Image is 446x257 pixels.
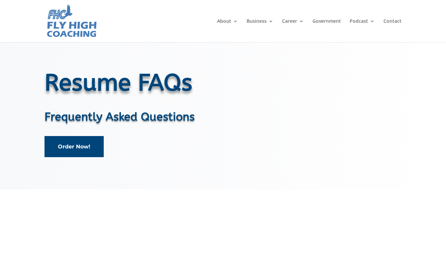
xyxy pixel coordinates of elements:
[44,110,195,124] strong: Frequently Asked Questions
[313,19,341,42] a: Government
[44,136,104,157] a: Order Now!
[247,19,273,42] a: Business
[217,19,238,42] a: About
[282,19,304,42] a: Career
[350,19,375,42] a: Podcast
[383,19,402,42] a: Contact
[46,3,97,39] img: Fly High Coaching
[44,69,192,97] strong: Resume FAQs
